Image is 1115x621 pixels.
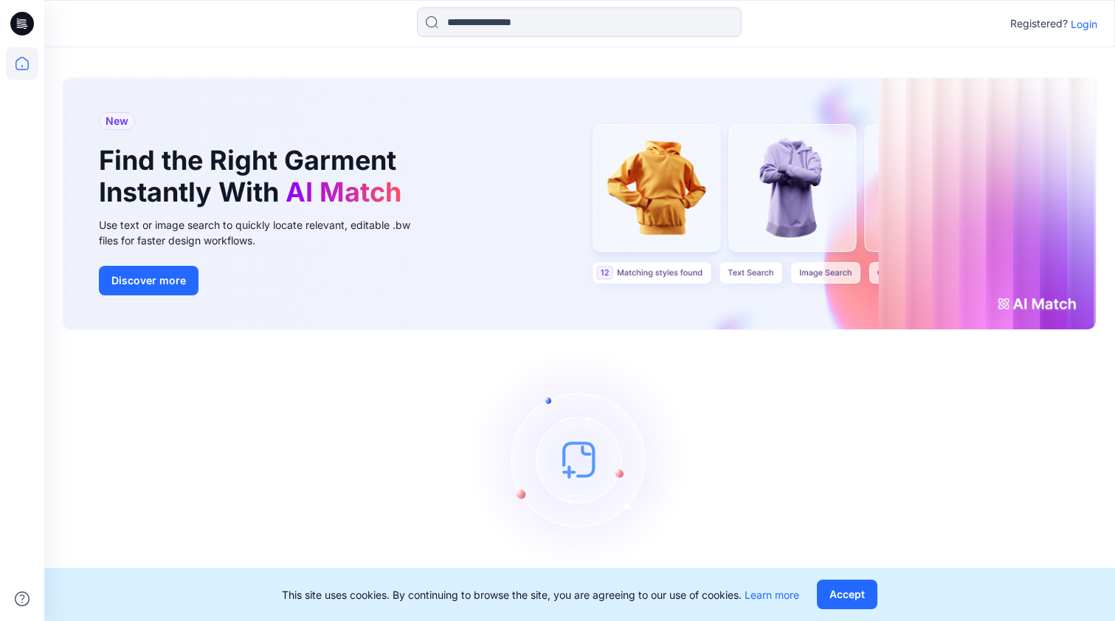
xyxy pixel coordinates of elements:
p: Registered? [1010,15,1068,32]
span: New [106,112,128,130]
p: Login [1071,16,1097,32]
h1: Find the Right Garment Instantly With [99,145,409,208]
div: Use text or image search to quickly locate relevant, editable .bw files for faster design workflows. [99,217,431,248]
img: empty-state-image.svg [469,349,691,570]
button: Accept [817,580,877,609]
span: AI Match [286,176,401,208]
a: Learn more [745,589,799,601]
button: Discover more [99,266,199,295]
p: This site uses cookies. By continuing to browse the site, you are agreeing to our use of cookies. [282,587,799,603]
